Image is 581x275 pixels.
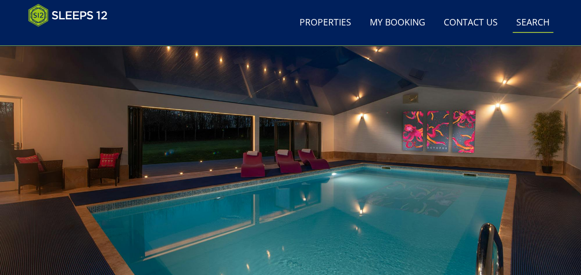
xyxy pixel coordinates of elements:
[296,12,355,33] a: Properties
[28,4,108,27] img: Sleeps 12
[440,12,501,33] a: Contact Us
[513,12,553,33] a: Search
[24,32,121,40] iframe: Customer reviews powered by Trustpilot
[366,12,429,33] a: My Booking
